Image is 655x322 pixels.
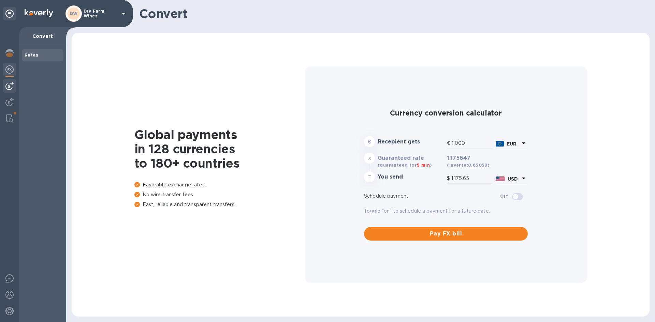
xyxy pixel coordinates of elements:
div: € [447,138,452,149]
p: Convert [25,33,61,40]
p: No wire transfer fees. [134,191,305,198]
img: Foreign exchange [5,65,14,74]
h3: Guaranteed rate [378,155,444,162]
b: Rates [25,52,38,58]
input: Amount [452,138,493,149]
h2: Currency conversion calculator [364,109,528,117]
p: Toggle "on" to schedule a payment for a future date. [364,208,528,215]
img: Logo [25,9,53,17]
span: 5 min [417,163,430,168]
p: Fast, reliable and transparent transfers. [134,201,305,208]
input: Amount [451,173,493,184]
h3: You send [378,174,444,180]
h1: Global payments in 128 currencies to 180+ countries [134,127,305,170]
img: USD [496,177,505,181]
b: Off [500,194,508,199]
button: Pay FX bill [364,227,528,241]
b: USD [508,176,518,182]
p: Favorable exchange rates. [134,181,305,188]
h3: Recepient gets [378,139,444,145]
div: = [364,171,375,182]
b: (guaranteed for ) [378,163,432,168]
b: (inverse: 0.85059 ) [447,163,490,168]
div: $ [447,173,451,184]
b: DW [70,11,78,16]
h1: Convert [139,6,644,21]
h3: 1.175647 [447,155,528,162]
div: Unpin categories [3,7,16,20]
span: Pay FX bill [369,230,522,238]
div: x [364,153,375,164]
b: EUR [507,141,516,147]
p: Schedule payment [364,193,500,200]
p: Dry Farm Wines [84,9,118,18]
strong: € [368,139,371,144]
